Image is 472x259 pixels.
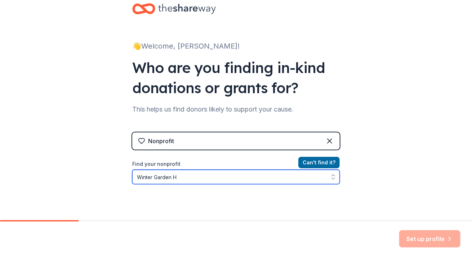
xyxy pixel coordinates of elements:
[298,157,340,168] button: Can't find it?
[132,40,340,52] div: 👋 Welcome, [PERSON_NAME]!
[148,137,174,145] div: Nonprofit
[132,104,340,115] div: This helps us find donors likely to support your cause.
[132,170,340,184] input: Search by name, EIN, or city
[132,160,340,168] label: Find your nonprofit
[132,58,340,98] div: Who are you finding in-kind donations or grants for?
